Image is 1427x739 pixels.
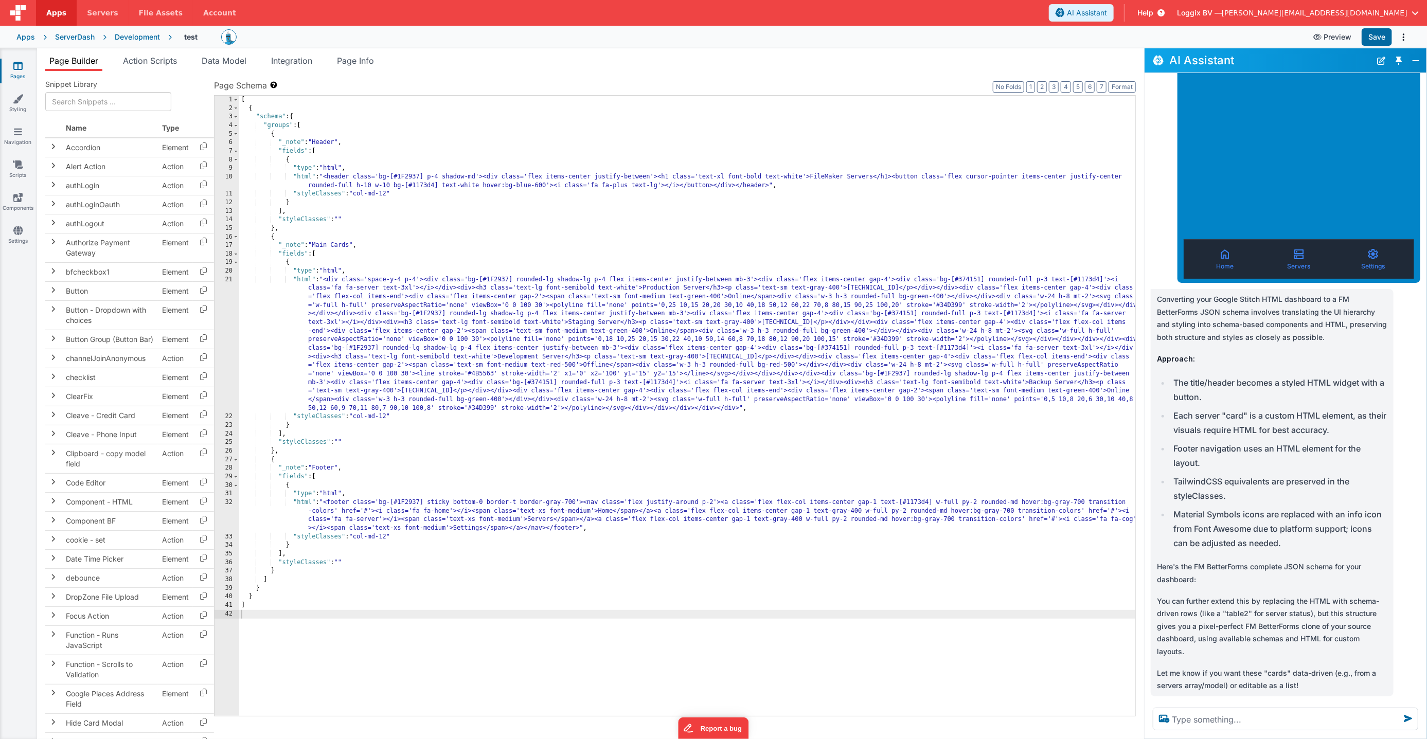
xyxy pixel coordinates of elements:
[62,444,158,473] td: Clipboard - copy model field
[158,473,193,492] td: Element
[46,8,66,18] span: Apps
[158,195,193,214] td: Action
[62,549,158,568] td: Date Time Picker
[62,606,158,625] td: Focus Action
[62,713,158,732] td: Hide Card Modal
[1293,248,1305,260] span: dns
[55,32,95,42] div: ServerDash
[215,610,239,619] div: 42
[1170,375,1387,404] li: The title/header becomes a styled HTML widget with a button.
[1216,262,1234,271] span: Home
[158,262,193,281] td: Element
[215,430,239,439] div: 24
[62,511,158,530] td: Component BF
[1219,248,1231,260] span: home
[215,215,239,224] div: 14
[215,567,239,575] div: 37
[123,56,177,66] span: Action Scripts
[215,147,239,156] div: 7
[1137,8,1153,18] span: Help
[1188,244,1262,275] a: home Home
[1085,81,1095,93] button: 6
[1170,474,1387,503] li: TailwindCSS equivalents are preserved in the styleClasses.
[158,713,193,732] td: Action
[162,123,179,132] span: Type
[1157,561,1387,586] p: Here's the FM BetterForms complete JSON schema for your dashboard:
[158,568,193,587] td: Action
[62,195,158,214] td: authLoginOauth
[215,558,239,567] div: 36
[215,447,239,456] div: 26
[158,684,193,713] td: Element
[1222,8,1407,18] span: [PERSON_NAME][EMAIL_ADDRESS][DOMAIN_NAME]
[222,30,236,44] img: 8680f2e33f8582c110850de3bcb7af0f
[215,550,239,558] div: 35
[62,655,158,684] td: Function - Scrolls to Validation
[1157,595,1387,658] p: You can further extend this by replacing the HTML with schema-driven rows (like a "table2" for se...
[215,267,239,276] div: 20
[215,233,239,242] div: 16
[158,138,193,157] td: Element
[1170,408,1387,437] li: Each server "card" is a custom HTML element, as their visuals require HTML for best accuracy.
[1067,8,1107,18] span: AI Assistant
[215,473,239,481] div: 29
[158,530,193,549] td: Action
[1073,81,1083,93] button: 5
[1374,53,1388,68] button: New Chat
[158,425,193,444] td: Element
[158,625,193,655] td: Action
[158,587,193,606] td: Element
[679,717,749,739] iframe: Marker.io feedback button
[158,300,193,330] td: Element
[158,349,193,368] td: Action
[62,157,158,176] td: Alert Action
[158,444,193,473] td: Action
[62,625,158,655] td: Function - Runs JavaScript
[1336,244,1410,275] a: settings Settings
[16,32,35,42] div: Apps
[62,214,158,233] td: authLogout
[215,601,239,610] div: 41
[215,121,239,130] div: 4
[1288,262,1311,271] span: Servers
[62,262,158,281] td: bfcheckbox1
[66,123,86,132] span: Name
[158,549,193,568] td: Element
[215,481,239,490] div: 30
[1109,81,1136,93] button: Format
[1396,30,1411,44] button: Options
[1177,8,1222,18] span: Loggix BV —
[215,421,239,430] div: 23
[215,96,239,104] div: 1
[45,92,171,111] input: Search Snippets ...
[1037,81,1047,93] button: 2
[215,490,239,498] div: 31
[62,406,158,425] td: Cleave - Credit Card
[202,56,246,66] span: Data Model
[1409,53,1422,68] button: Close
[215,164,239,173] div: 9
[215,156,239,165] div: 8
[158,492,193,511] td: Element
[62,387,158,406] td: ClearFix
[1157,667,1387,692] p: Let me know if you want these "cards" data-driven (e.g., from a servers array/model) or editable ...
[158,330,193,349] td: Element
[1170,441,1387,470] li: Footer navigation uses an HTML element for the layout.
[271,56,312,66] span: Integration
[215,258,239,267] div: 19
[215,464,239,473] div: 28
[158,157,193,176] td: Action
[215,104,239,113] div: 2
[1049,81,1059,93] button: 3
[215,438,239,447] div: 25
[1026,81,1035,93] button: 1
[184,33,198,41] h4: test
[215,533,239,542] div: 33
[62,368,158,387] td: checklist
[1361,262,1385,271] span: Settings
[62,473,158,492] td: Code Editor
[1097,81,1107,93] button: 7
[337,56,374,66] span: Page Info
[215,584,239,593] div: 39
[215,207,239,216] div: 13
